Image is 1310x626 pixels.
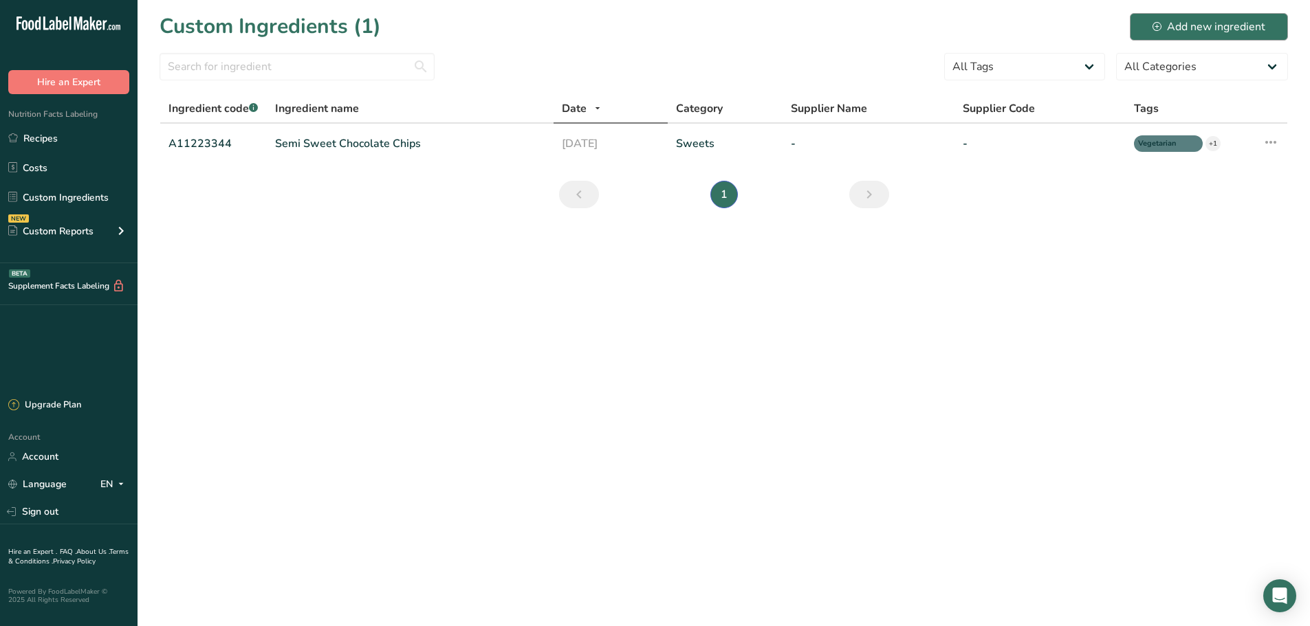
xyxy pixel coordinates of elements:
button: Add new ingredient [1130,13,1288,41]
a: Language [8,472,67,496]
span: Vegetarian [1138,138,1186,150]
a: About Us . [76,547,109,557]
button: Hire an Expert [8,70,129,94]
span: Date [562,100,587,117]
a: - [963,135,1118,152]
div: +1 [1205,136,1221,151]
div: NEW [8,214,29,223]
a: Terms & Conditions . [8,547,129,566]
input: Search for ingredient [160,53,435,80]
div: BETA [9,269,30,278]
span: Category [676,100,723,117]
div: Powered By FoodLabelMaker © 2025 All Rights Reserved [8,588,129,604]
a: Previous [559,181,599,208]
a: Semi Sweet Chocolate Chips [275,135,545,152]
div: Add new ingredient [1153,19,1265,35]
span: Ingredient code [168,101,258,116]
a: Hire an Expert . [8,547,57,557]
span: Ingredient name [275,100,359,117]
span: Supplier Code [963,100,1035,117]
a: Sweets [676,135,774,152]
h1: Custom Ingredients (1) [160,11,381,42]
span: Tags [1134,100,1159,117]
span: Supplier Name [791,100,867,117]
div: Custom Reports [8,224,94,238]
div: EN [100,476,129,493]
a: - [791,135,946,152]
div: Upgrade Plan [8,399,81,412]
a: FAQ . [60,547,76,557]
div: Open Intercom Messenger [1263,579,1296,612]
a: Privacy Policy [53,557,96,566]
a: Next [849,181,889,208]
a: [DATE] [562,135,660,152]
a: A11223344 [168,135,259,152]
